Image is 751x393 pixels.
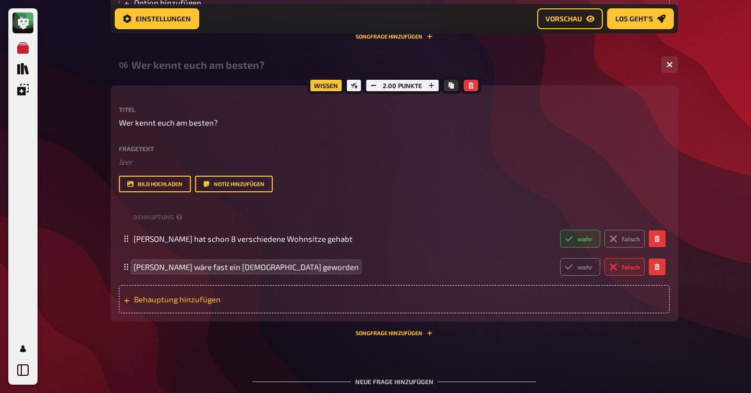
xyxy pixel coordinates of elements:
div: Wissen [308,77,344,94]
span: Vorschau [546,15,582,22]
span: Los geht's [615,15,653,22]
div: 2.00 Punkte [364,77,441,94]
span: Wer kennt euch am besten? [119,117,218,129]
label: Titel [119,106,670,113]
a: Quiz Sammlung [13,58,33,79]
span: [PERSON_NAME] hat schon 8 verschiedene Wohnsitze gehabt [134,234,353,243]
button: Notiz hinzufügen [195,176,273,192]
label: Fragetext [119,145,670,152]
a: Einblendungen [13,79,33,100]
button: Vorschau [537,8,603,29]
a: Profil [13,338,33,359]
span: Behauptung hinzufügen [134,294,296,304]
button: Einstellungen [115,8,199,29]
button: Songfrage hinzufügen [356,330,433,336]
div: Wer kennt euch am besten? [131,59,653,71]
button: Kopieren [444,80,458,91]
button: Los geht's [607,8,674,29]
label: falsch [604,258,645,276]
small: Behauptung [134,213,184,222]
button: Bild hochladen [119,176,191,192]
span: [PERSON_NAME] wäre fast ein [DEMOGRAPHIC_DATA] geworden [134,262,359,272]
span: Einstellungen [136,15,191,22]
a: Meine Quizze [13,38,33,58]
label: falsch [604,230,645,248]
label: wahr [560,230,600,248]
label: wahr [560,258,600,276]
div: 06 [119,60,127,69]
button: Songfrage hinzufügen [356,33,433,40]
